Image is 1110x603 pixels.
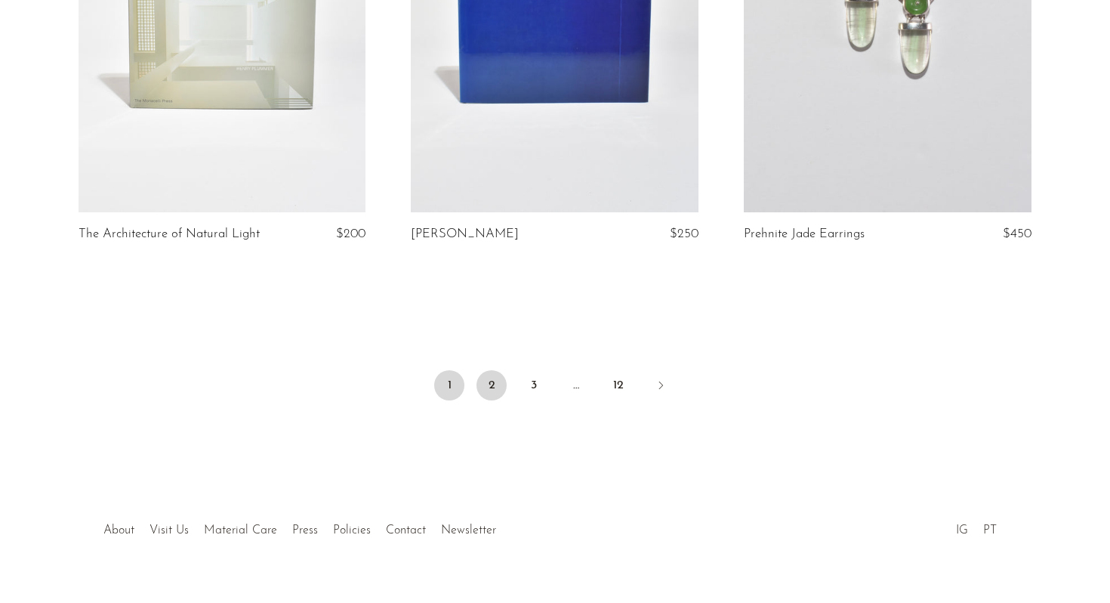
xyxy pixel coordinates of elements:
[744,227,865,241] a: Prehnite Jade Earrings
[386,524,426,537] a: Contact
[956,524,968,537] a: IG
[333,524,371,537] a: Policies
[476,370,507,400] a: 2
[150,524,189,537] a: Visit Us
[204,524,277,537] a: Material Care
[646,370,676,404] a: Next
[1003,227,1031,240] span: $450
[411,227,519,241] a: [PERSON_NAME]
[519,370,549,400] a: 3
[79,227,260,241] a: The Architecture of Natural Light
[96,512,504,541] ul: Quick links
[434,370,464,400] span: 1
[103,524,134,537] a: About
[603,370,634,400] a: 12
[336,227,365,240] span: $200
[983,524,997,537] a: PT
[948,512,1004,541] ul: Social Medias
[561,370,591,400] span: …
[292,524,318,537] a: Press
[670,227,698,240] span: $250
